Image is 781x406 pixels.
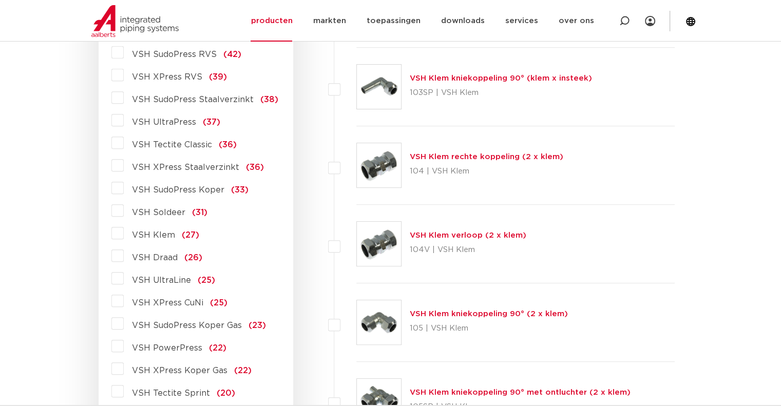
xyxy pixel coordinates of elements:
[410,231,526,239] a: VSH Klem verloop (2 x klem)
[217,389,235,397] span: (20)
[132,344,202,352] span: VSH PowerPress
[210,299,227,307] span: (25)
[132,366,227,375] span: VSH XPress Koper Gas
[132,321,242,330] span: VSH SudoPress Koper Gas
[231,186,249,194] span: (33)
[223,50,241,59] span: (42)
[192,208,207,217] span: (31)
[132,186,224,194] span: VSH SudoPress Koper
[132,118,196,126] span: VSH UltraPress
[132,276,191,284] span: VSH UltraLine
[132,73,202,81] span: VSH XPress RVS
[219,141,237,149] span: (36)
[184,254,202,262] span: (26)
[132,208,185,217] span: VSH Soldeer
[410,85,592,101] p: 103SP | VSH Klem
[410,389,631,396] a: VSH Klem kniekoppeling 90° met ontluchter (2 x klem)
[357,222,401,266] img: Thumbnail for VSH Klem verloop (2 x klem)
[132,163,239,171] span: VSH XPress Staalverzinkt
[132,50,217,59] span: VSH SudoPress RVS
[410,320,568,337] p: 105 | VSH Klem
[357,300,401,344] img: Thumbnail for VSH Klem kniekoppeling 90° (2 x klem)
[198,276,215,284] span: (25)
[410,163,563,180] p: 104 | VSH Klem
[357,65,401,109] img: Thumbnail for VSH Klem kniekoppeling 90° (klem x insteek)
[410,242,526,258] p: 104V | VSH Klem
[209,73,227,81] span: (39)
[132,254,178,262] span: VSH Draad
[209,344,226,352] span: (22)
[260,95,278,104] span: (38)
[132,231,175,239] span: VSH Klem
[246,163,264,171] span: (36)
[132,95,254,104] span: VSH SudoPress Staalverzinkt
[410,310,568,318] a: VSH Klem kniekoppeling 90° (2 x klem)
[410,153,563,161] a: VSH Klem rechte koppeling (2 x klem)
[234,366,252,375] span: (22)
[357,143,401,187] img: Thumbnail for VSH Klem rechte koppeling (2 x klem)
[203,118,220,126] span: (37)
[132,389,210,397] span: VSH Tectite Sprint
[132,141,212,149] span: VSH Tectite Classic
[410,74,592,82] a: VSH Klem kniekoppeling 90° (klem x insteek)
[132,299,203,307] span: VSH XPress CuNi
[182,231,199,239] span: (27)
[249,321,266,330] span: (23)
